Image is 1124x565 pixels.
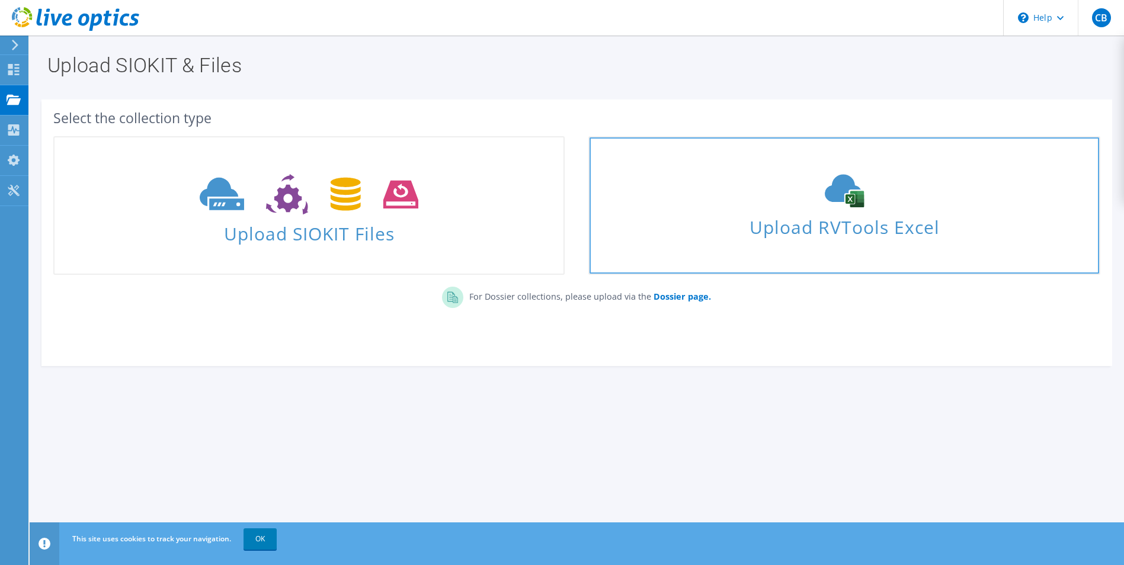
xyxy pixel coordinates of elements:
[53,136,565,275] a: Upload SIOKIT Files
[654,291,711,302] b: Dossier page.
[244,528,277,550] a: OK
[1018,12,1029,23] svg: \n
[55,217,563,243] span: Upload SIOKIT Files
[651,291,711,302] a: Dossier page.
[463,287,711,303] p: For Dossier collections, please upload via the
[72,534,231,544] span: This site uses cookies to track your navigation.
[590,211,1099,237] span: Upload RVTools Excel
[1092,8,1111,27] span: CB
[588,136,1100,275] a: Upload RVTools Excel
[53,111,1100,124] div: Select the collection type
[47,55,1100,75] h1: Upload SIOKIT & Files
